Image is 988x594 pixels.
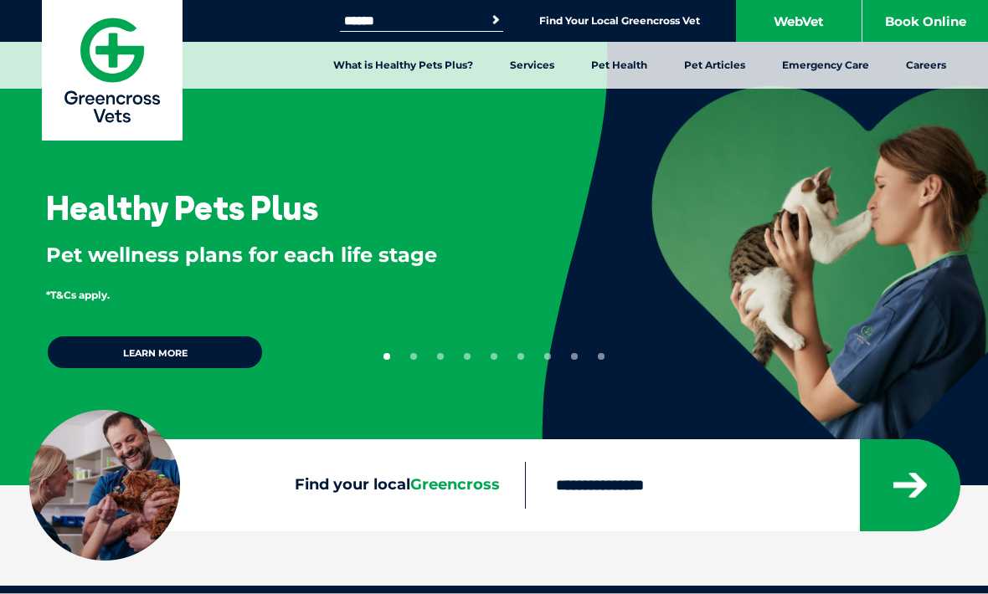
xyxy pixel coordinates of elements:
[46,335,264,370] a: Learn more
[437,353,444,360] button: 3 of 9
[491,42,573,89] a: Services
[487,12,504,28] button: Search
[46,289,110,301] span: *T&Cs apply.
[666,42,764,89] a: Pet Articles
[410,353,417,360] button: 2 of 9
[46,241,487,269] p: Pet wellness plans for each life stage
[598,353,605,360] button: 9 of 9
[571,353,578,360] button: 8 of 9
[464,353,471,360] button: 4 of 9
[46,191,318,224] h3: Healthy Pets Plus
[315,42,491,89] a: What is Healthy Pets Plus?
[517,353,524,360] button: 6 of 9
[573,42,666,89] a: Pet Health
[491,353,497,360] button: 5 of 9
[29,476,525,494] label: Find your local
[544,353,551,360] button: 7 of 9
[764,42,888,89] a: Emergency Care
[539,14,700,28] a: Find Your Local Greencross Vet
[410,475,500,494] span: Greencross
[383,353,390,360] button: 1 of 9
[888,42,965,89] a: Careers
